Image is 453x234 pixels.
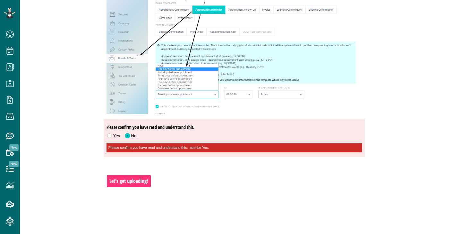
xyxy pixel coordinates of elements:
div: No [131,133,137,139]
div: Please confirm you have read and understand this. must be Yes. [107,143,362,152]
span: Let's get uploading! [109,177,148,185]
button: Let's get uploading! [107,175,151,187]
legend: Please confirm you have read and understand this. [107,122,362,130]
span: New [9,161,19,167]
div: Yes [113,133,120,139]
span: New [9,144,19,151]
